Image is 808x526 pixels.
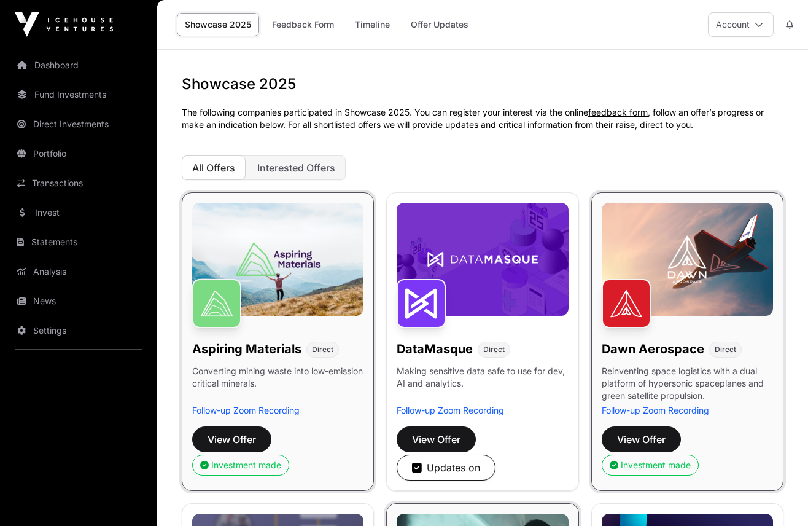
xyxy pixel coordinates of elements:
[397,279,446,328] img: DataMasque
[617,432,666,447] span: View Offer
[602,279,651,328] img: Dawn Aerospace
[257,162,335,174] span: Interested Offers
[192,162,235,174] span: All Offers
[397,405,504,415] a: Follow-up Zoom Recording
[347,13,398,36] a: Timeline
[10,81,147,108] a: Fund Investments
[602,455,699,476] button: Investment made
[10,170,147,197] a: Transactions
[397,203,568,316] img: DataMasque-Banner.jpg
[312,345,333,355] span: Direct
[192,455,289,476] button: Investment made
[397,455,495,481] button: Updates on
[192,203,363,316] img: Aspiring-Banner.jpg
[397,365,568,404] p: Making sensitive data safe to use for dev, AI and analytics.
[483,345,505,355] span: Direct
[192,279,241,328] img: Aspiring Materials
[192,365,363,404] p: Converting mining waste into low-emission critical minerals.
[397,340,473,358] h1: DataMasque
[588,107,648,117] a: feedback form
[182,106,783,131] p: The following companies participated in Showcase 2025. You can register your interest via the onl...
[602,405,709,415] a: Follow-up Zoom Recording
[708,12,774,37] button: Account
[715,345,736,355] span: Direct
[208,432,256,447] span: View Offer
[610,459,691,471] div: Investment made
[10,288,147,315] a: News
[10,111,147,138] a: Direct Investments
[247,155,346,180] button: Interested Offers
[10,258,147,285] a: Analysis
[177,13,259,36] a: Showcase 2025
[602,340,704,358] h1: Dawn Aerospace
[10,52,147,79] a: Dashboard
[192,426,271,452] button: View Offer
[602,426,681,452] button: View Offer
[412,432,460,447] span: View Offer
[10,199,147,226] a: Invest
[412,460,480,475] div: Updates on
[264,13,342,36] a: Feedback Form
[397,426,476,452] button: View Offer
[192,405,300,415] a: Follow-up Zoom Recording
[403,13,476,36] a: Offer Updates
[192,340,301,358] h1: Aspiring Materials
[182,155,246,180] button: All Offers
[10,229,147,256] a: Statements
[200,459,281,471] div: Investment made
[15,12,113,37] img: Icehouse Ventures Logo
[747,467,808,526] iframe: Chat Widget
[182,74,783,94] h1: Showcase 2025
[10,140,147,167] a: Portfolio
[602,365,773,404] p: Reinventing space logistics with a dual platform of hypersonic spaceplanes and green satellite pr...
[10,317,147,344] a: Settings
[602,203,773,316] img: Dawn-Banner.jpg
